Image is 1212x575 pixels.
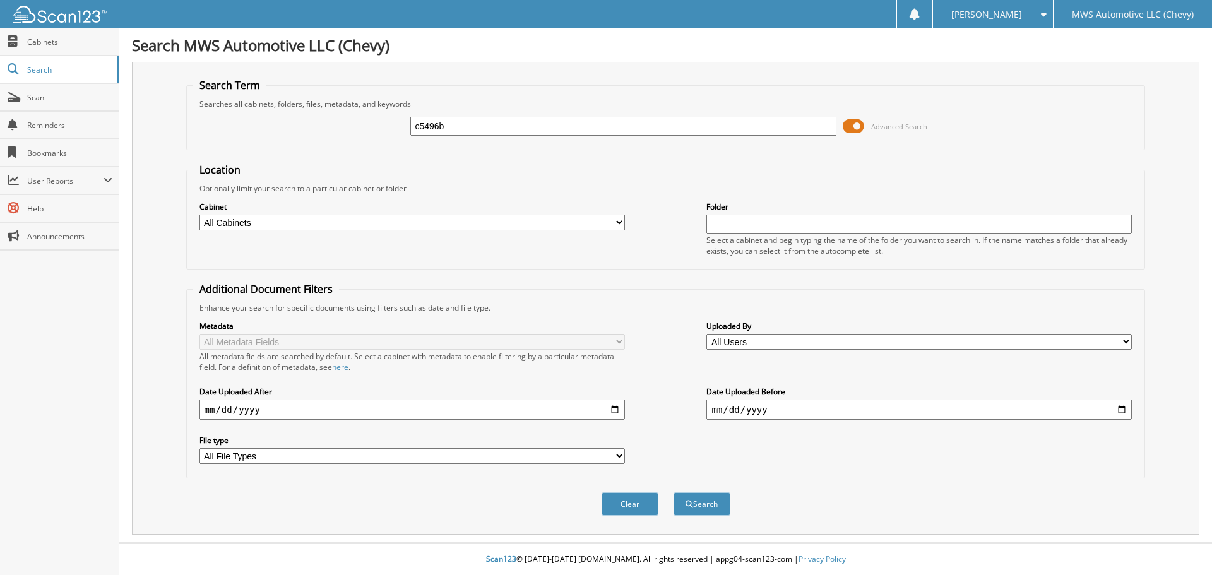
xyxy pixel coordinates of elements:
span: Search [27,64,110,75]
span: Bookmarks [27,148,112,158]
legend: Location [193,163,247,177]
label: File type [199,435,625,446]
span: Scan [27,92,112,103]
legend: Search Term [193,78,266,92]
div: Optionally limit your search to a particular cabinet or folder [193,183,1139,194]
div: Enhance your search for specific documents using filters such as date and file type. [193,302,1139,313]
label: Uploaded By [706,321,1132,331]
span: Help [27,203,112,214]
div: All metadata fields are searched by default. Select a cabinet with metadata to enable filtering b... [199,351,625,372]
span: Advanced Search [871,122,927,131]
a: here [332,362,348,372]
button: Search [674,492,730,516]
div: Searches all cabinets, folders, files, metadata, and keywords [193,98,1139,109]
button: Clear [602,492,658,516]
span: [PERSON_NAME] [951,11,1022,18]
iframe: Chat Widget [1149,514,1212,575]
span: Announcements [27,231,112,242]
h1: Search MWS Automotive LLC (Chevy) [132,35,1199,56]
div: © [DATE]-[DATE] [DOMAIN_NAME]. All rights reserved | appg04-scan123-com | [119,544,1212,575]
label: Date Uploaded After [199,386,625,397]
input: start [199,400,625,420]
label: Metadata [199,321,625,331]
legend: Additional Document Filters [193,282,339,296]
span: User Reports [27,175,104,186]
span: Scan123 [486,554,516,564]
span: MWS Automotive LLC (Chevy) [1072,11,1194,18]
a: Privacy Policy [799,554,846,564]
div: Select a cabinet and begin typing the name of the folder you want to search in. If the name match... [706,235,1132,256]
label: Folder [706,201,1132,212]
span: Cabinets [27,37,112,47]
input: end [706,400,1132,420]
img: scan123-logo-white.svg [13,6,107,23]
label: Cabinet [199,201,625,212]
label: Date Uploaded Before [706,386,1132,397]
span: Reminders [27,120,112,131]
